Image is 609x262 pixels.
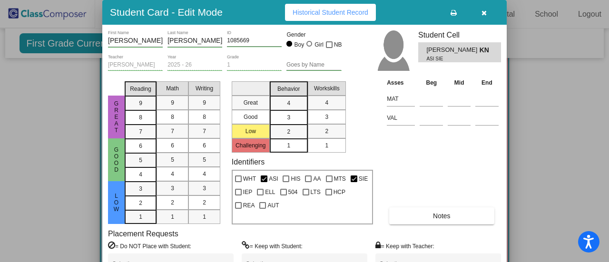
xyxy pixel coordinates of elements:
span: 2 [287,127,290,136]
span: Math [166,84,179,93]
button: Historical Student Record [285,4,376,21]
span: 3 [171,184,174,193]
span: 8 [139,113,142,122]
span: 2 [203,198,206,207]
span: AUT [267,200,279,211]
span: 4 [287,99,290,107]
span: REA [243,200,255,211]
span: WHT [243,173,256,184]
mat-label: Gender [286,30,341,39]
span: [PERSON_NAME] [426,45,479,55]
span: Historical Student Record [293,9,368,16]
th: Asses [384,78,417,88]
span: 8 [171,113,174,121]
span: 4 [203,170,206,178]
span: 9 [139,99,142,107]
span: HCP [334,186,345,198]
span: 1 [203,213,206,221]
label: Placement Requests [108,229,178,238]
span: 2 [325,127,328,136]
span: 8 [203,113,206,121]
span: SIE [359,173,368,184]
span: 7 [171,127,174,136]
span: HIS [291,173,300,184]
span: Low [112,193,121,213]
input: grade [227,62,282,68]
label: = Keep with Teacher: [375,241,434,251]
span: Notes [433,212,451,220]
label: = Keep with Student: [242,241,303,251]
span: Reading [130,85,151,93]
span: IEP [243,186,252,198]
h3: Student Cell [418,30,501,39]
span: 6 [171,141,174,150]
span: 4 [171,170,174,178]
span: Writing [196,84,213,93]
span: MTS [334,173,346,184]
span: 3 [287,113,290,122]
span: 1 [139,213,142,221]
span: ELL [265,186,275,198]
span: LTS [311,186,321,198]
span: 1 [325,141,328,150]
label: = Do NOT Place with Student: [108,241,191,251]
span: Good [112,146,121,173]
span: ASI [269,173,278,184]
span: Workskills [314,84,340,93]
span: 5 [203,155,206,164]
span: 4 [325,98,328,107]
div: Girl [314,40,324,49]
input: teacher [108,62,163,68]
th: End [473,78,501,88]
label: Identifiers [232,157,265,166]
h3: Student Card - Edit Mode [110,6,223,18]
span: 504 [288,186,298,198]
button: Notes [389,207,494,224]
span: Behavior [277,85,300,93]
input: assessment [387,111,415,125]
input: year [167,62,222,68]
span: 9 [203,98,206,107]
span: 6 [203,141,206,150]
span: 4 [139,170,142,179]
span: 6 [139,142,142,150]
span: Great [112,100,121,134]
span: KN [480,45,493,55]
th: Mid [445,78,473,88]
span: 3 [325,113,328,121]
span: 2 [139,199,142,207]
span: 7 [203,127,206,136]
div: Boy [294,40,304,49]
span: 1 [171,213,174,221]
span: AA [313,173,321,184]
input: assessment [387,92,415,106]
span: 3 [203,184,206,193]
span: 3 [139,184,142,193]
span: NB [334,39,342,50]
span: 5 [139,156,142,165]
span: 7 [139,127,142,136]
span: 5 [171,155,174,164]
span: 1 [287,141,290,150]
span: 2 [171,198,174,207]
input: Enter ID [227,38,282,44]
span: 9 [171,98,174,107]
th: Beg [417,78,445,88]
input: goes by name [286,62,341,68]
span: ASI SIE [426,55,472,62]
